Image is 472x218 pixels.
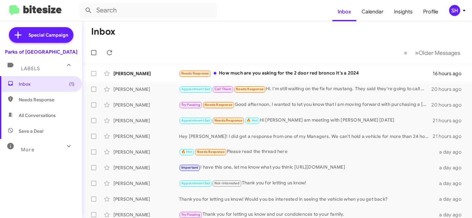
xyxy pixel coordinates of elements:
span: Needs Response [214,118,242,123]
span: Labels [21,66,40,72]
span: Important [181,165,198,170]
span: (1) [69,81,74,87]
div: I have this one, let me know what you think: [URL][DOMAIN_NAME] [179,164,438,171]
button: Previous [400,46,411,59]
div: [PERSON_NAME] [113,102,179,108]
span: Appointment Set [181,118,210,123]
a: Calendar [356,2,389,21]
span: More [21,147,34,153]
span: 🔥 Hot [246,118,258,123]
div: [PERSON_NAME] [113,180,179,187]
div: [PERSON_NAME] [113,164,179,171]
span: Needs Response [197,150,225,154]
div: How much are you asking for the 2 door red bronco it's a 2024 [179,70,433,77]
div: Thank you for letting us know! [179,179,438,187]
span: Appointment Set [181,87,210,91]
span: « [404,49,407,57]
a: Inbox [332,2,356,21]
div: [PERSON_NAME] [113,196,179,202]
button: SH [443,5,465,16]
span: Inbox [19,81,74,87]
a: Insights [389,2,418,21]
span: Save a Deal [19,128,43,134]
span: Call Them [214,87,231,91]
div: a day ago [438,180,467,187]
div: 16 hours ago [433,70,467,77]
span: Try Pausing [181,103,200,107]
span: Needs Response [205,103,232,107]
a: Profile [418,2,443,21]
div: 20 hours ago [431,86,467,92]
div: [PERSON_NAME] [113,211,179,218]
h1: Inbox [91,26,115,37]
div: 21 hours ago [433,133,467,140]
div: Parks of [GEOGRAPHIC_DATA] [5,49,77,55]
div: [PERSON_NAME] [113,133,179,140]
span: All Conversations [19,112,56,119]
span: Needs Response [19,96,74,103]
div: Good afternoon, I wanted to let you know that I am moving forward with purchasing a [PERSON_NAME]... [179,101,431,109]
div: Please read the thread here [179,148,438,156]
span: Older Messages [419,49,460,57]
div: SH [449,5,460,16]
span: Not-Interested [214,181,240,185]
div: a day ago [438,196,467,202]
div: Hi [PERSON_NAME] am meeting with [PERSON_NAME] [DATE] [179,117,433,124]
span: Needs Response [181,71,209,75]
div: [PERSON_NAME] [113,117,179,124]
nav: Page navigation example [400,46,464,59]
div: Thank you for letting us know! Would you be interested in seeing the vehicle when you get back? [179,196,438,202]
input: Search [79,3,217,18]
div: [PERSON_NAME] [113,86,179,92]
span: Try Pausing [181,212,200,217]
button: Next [411,46,464,59]
div: [PERSON_NAME] [113,70,179,77]
div: Hey [PERSON_NAME]! I did get a response from one of my Managers. We can't hold a vehicle for more... [179,133,433,140]
span: Needs Response [236,87,264,91]
div: [PERSON_NAME] [113,149,179,155]
span: Special Campaign [29,32,68,38]
div: a day ago [438,149,467,155]
span: Appointment Set [181,181,210,185]
div: 20 hours ago [431,102,467,108]
div: a day ago [438,211,467,218]
div: Hi. I'm still waiting on the fix for mustang. They said they're going to call me when there is fix. [179,85,431,93]
div: 21 hours ago [433,117,467,124]
a: Special Campaign [9,27,73,43]
div: a day ago [438,164,467,171]
span: » [415,49,419,57]
span: 🔥 Hot [181,150,192,154]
